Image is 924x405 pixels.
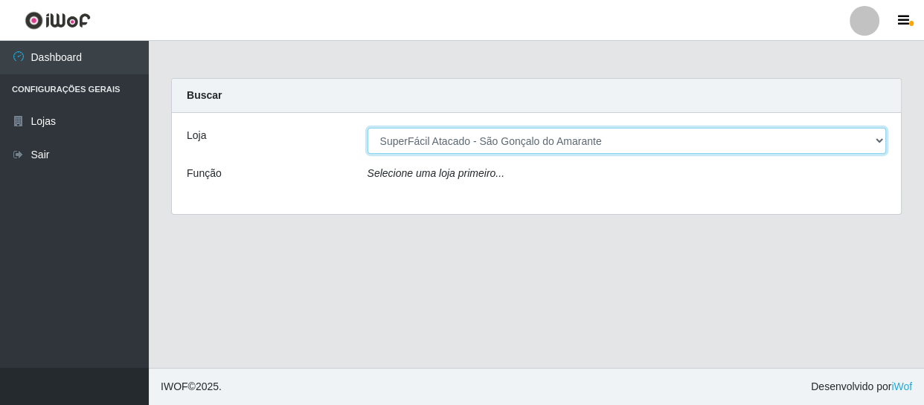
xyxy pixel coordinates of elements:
[187,89,222,101] strong: Buscar
[891,380,912,392] a: iWof
[161,380,188,392] span: IWOF
[187,128,206,143] label: Loja
[25,11,91,30] img: CoreUI Logo
[811,379,912,395] span: Desenvolvido por
[187,166,222,181] label: Função
[161,379,222,395] span: © 2025 .
[368,167,504,179] i: Selecione uma loja primeiro...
